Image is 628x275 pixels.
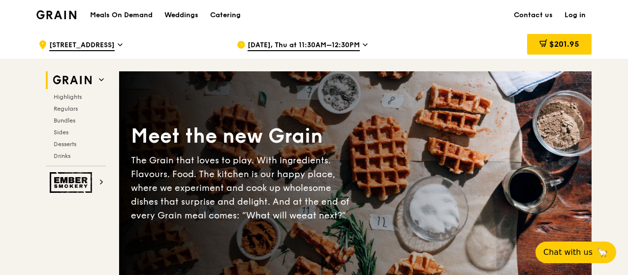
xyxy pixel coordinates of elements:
div: Meet the new Grain [131,123,355,150]
span: 🦙 [597,246,608,258]
span: $201.95 [549,39,579,49]
span: [STREET_ADDRESS] [49,40,115,51]
img: Ember Smokery web logo [50,172,95,193]
span: Drinks [54,153,70,159]
a: Log in [559,0,592,30]
span: Regulars [54,105,78,112]
span: Highlights [54,93,82,100]
img: Grain web logo [50,71,95,89]
span: eat next?” [302,210,346,221]
button: Chat with us🦙 [535,242,616,263]
a: Contact us [508,0,559,30]
div: Catering [210,0,241,30]
div: The Grain that loves to play. With ingredients. Flavours. Food. The kitchen is our happy place, w... [131,153,355,222]
span: Desserts [54,141,76,148]
div: Weddings [164,0,198,30]
h1: Meals On Demand [90,10,153,20]
img: Grain [36,10,76,19]
a: Weddings [158,0,204,30]
span: Chat with us [543,246,593,258]
span: Bundles [54,117,75,124]
span: [DATE], Thu at 11:30AM–12:30PM [248,40,360,51]
a: Catering [204,0,247,30]
span: Sides [54,129,68,136]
